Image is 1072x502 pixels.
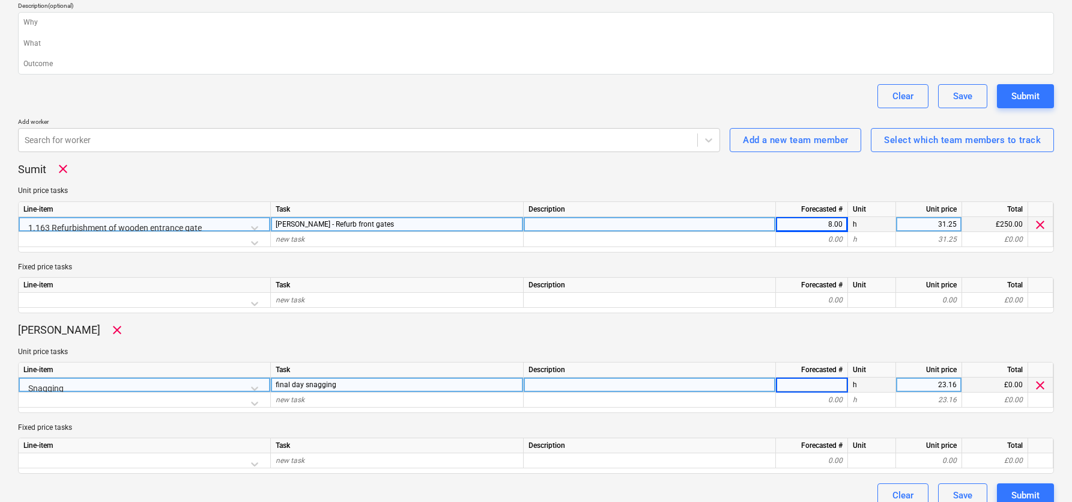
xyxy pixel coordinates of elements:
div: £0.00 [962,453,1028,468]
div: £0.00 [962,293,1028,308]
div: Line-item [19,202,271,217]
div: Select which team members to track [884,132,1041,148]
p: Add worker [18,118,720,128]
span: new task [276,235,304,243]
button: Select which team members to track [871,128,1054,152]
div: Unit price [896,363,962,378]
div: Task [271,202,524,217]
div: h [848,378,896,393]
span: clear [1033,217,1047,231]
div: Unit price [896,438,962,453]
div: Description [524,202,776,217]
div: Unit [848,278,896,293]
button: Add a new team member [730,128,861,152]
div: h [848,393,896,408]
div: Add a new team member [743,132,848,148]
div: Forecasted # [776,202,848,217]
div: 8.00 [781,217,843,232]
div: 0.00 [901,293,957,308]
div: Unit price [896,278,962,293]
p: Sumit [18,162,46,177]
div: £0.00 [962,232,1028,247]
div: Forecasted # [776,438,848,453]
p: Unit price tasks [18,347,1054,357]
div: h [848,217,896,232]
div: Total [962,438,1028,453]
div: 23.16 [901,378,957,393]
button: Submit [997,84,1054,108]
div: 0.00 [781,453,843,468]
div: Clear [892,88,913,104]
span: new task [276,456,304,465]
div: Forecasted # [776,278,848,293]
div: 31.25 [901,217,957,232]
div: 0.00 [901,453,957,468]
div: Submit [1011,88,1040,104]
div: Description [524,278,776,293]
div: Task [271,363,524,378]
div: Unit [848,438,896,453]
div: Line-item [19,438,271,453]
div: £0.00 [962,393,1028,408]
p: Fixed price tasks [18,262,1054,272]
span: new task [276,296,304,304]
button: Clear [877,84,928,108]
button: Save [938,84,987,108]
span: clear [1033,378,1047,393]
p: Fixed price tasks [18,423,1054,433]
span: Remove worker [56,162,70,176]
div: Total [962,363,1028,378]
div: Description [524,438,776,453]
div: 0.00 [781,393,843,408]
div: Total [962,278,1028,293]
div: Line-item [19,278,271,293]
div: Total [962,202,1028,217]
div: 0.00 [781,232,843,247]
div: Description [524,363,776,378]
div: h [848,232,896,247]
div: Unit [848,363,896,378]
div: Unit [848,202,896,217]
span: final day snagging [276,381,336,389]
span: Remove worker [110,323,124,337]
div: Forecasted # [776,363,848,378]
div: 0.00 [781,293,843,308]
span: Dean - Refurb front gates [276,220,394,228]
div: Description (optional) [18,2,1054,10]
div: 31.25 [901,232,957,247]
p: Unit price tasks [18,186,1054,196]
div: Save [953,88,972,104]
div: Line-item [19,363,271,378]
span: new task [276,396,304,404]
div: Task [271,278,524,293]
div: 23.16 [901,393,957,408]
div: Unit price [896,202,962,217]
div: £0.00 [962,378,1028,393]
p: [PERSON_NAME] [18,323,100,337]
div: Task [271,438,524,453]
div: £250.00 [962,217,1028,232]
